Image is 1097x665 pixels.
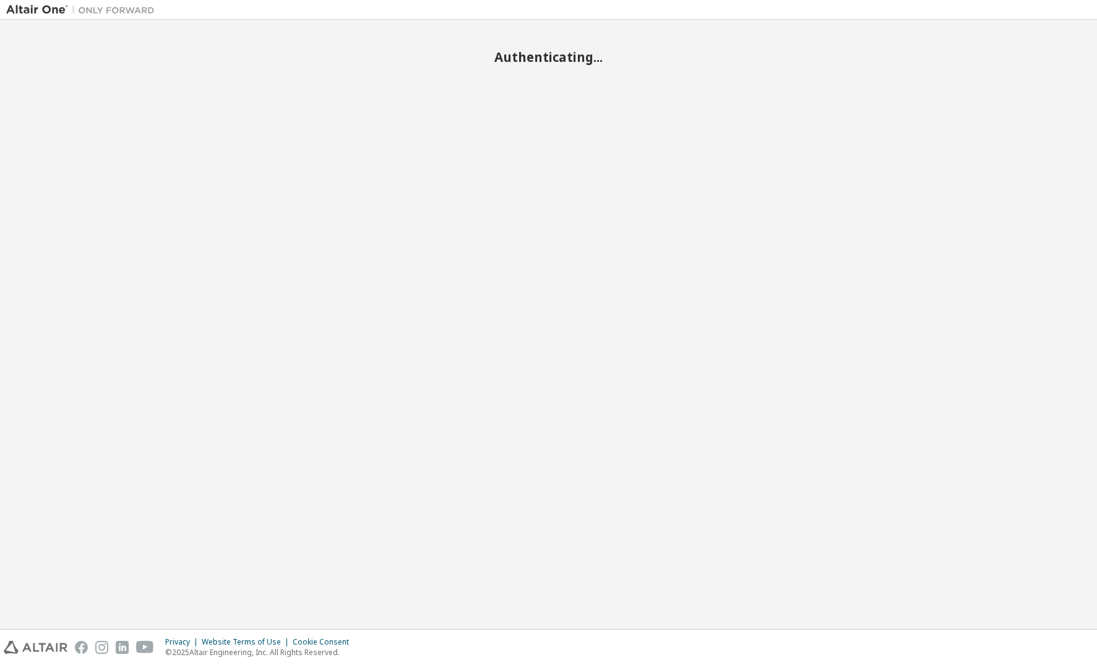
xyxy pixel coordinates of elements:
[293,637,356,647] div: Cookie Consent
[4,641,67,654] img: altair_logo.svg
[95,641,108,654] img: instagram.svg
[136,641,154,654] img: youtube.svg
[202,637,293,647] div: Website Terms of Use
[75,641,88,654] img: facebook.svg
[116,641,129,654] img: linkedin.svg
[165,647,356,658] p: © 2025 Altair Engineering, Inc. All Rights Reserved.
[165,637,202,647] div: Privacy
[6,49,1091,65] h2: Authenticating...
[6,4,161,16] img: Altair One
